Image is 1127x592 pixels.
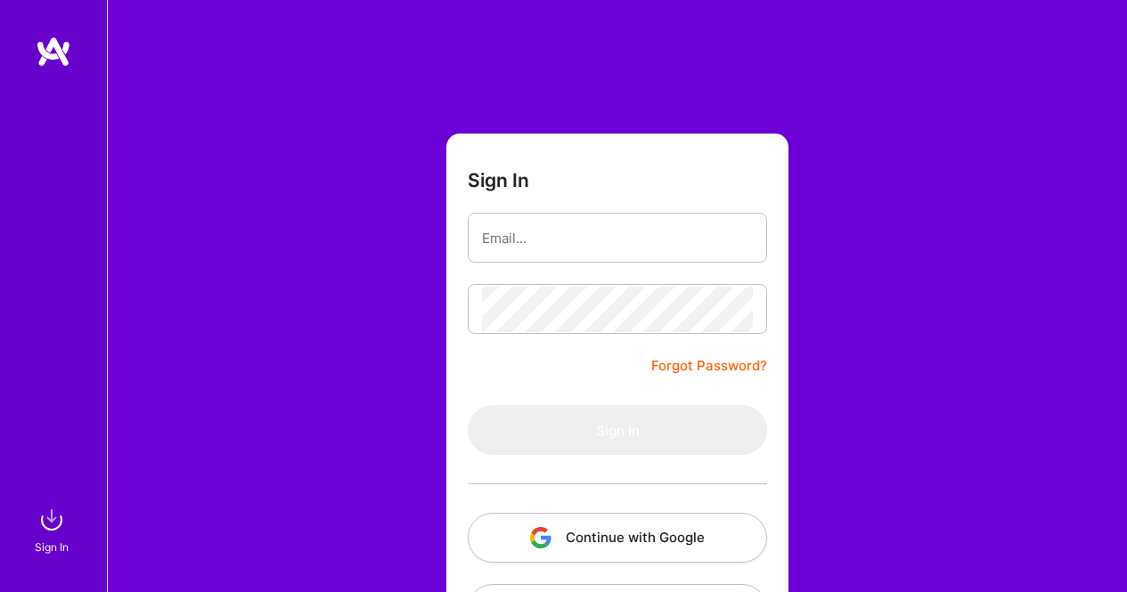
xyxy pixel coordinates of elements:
[530,527,551,548] img: icon
[34,502,69,538] img: sign in
[468,513,767,563] button: Continue with Google
[35,538,69,556] div: Sign In
[37,502,69,556] a: sign inSign In
[651,355,767,377] a: Forgot Password?
[468,169,529,191] h3: Sign In
[468,405,767,455] button: Sign In
[482,215,753,261] input: Email...
[36,36,71,68] img: logo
